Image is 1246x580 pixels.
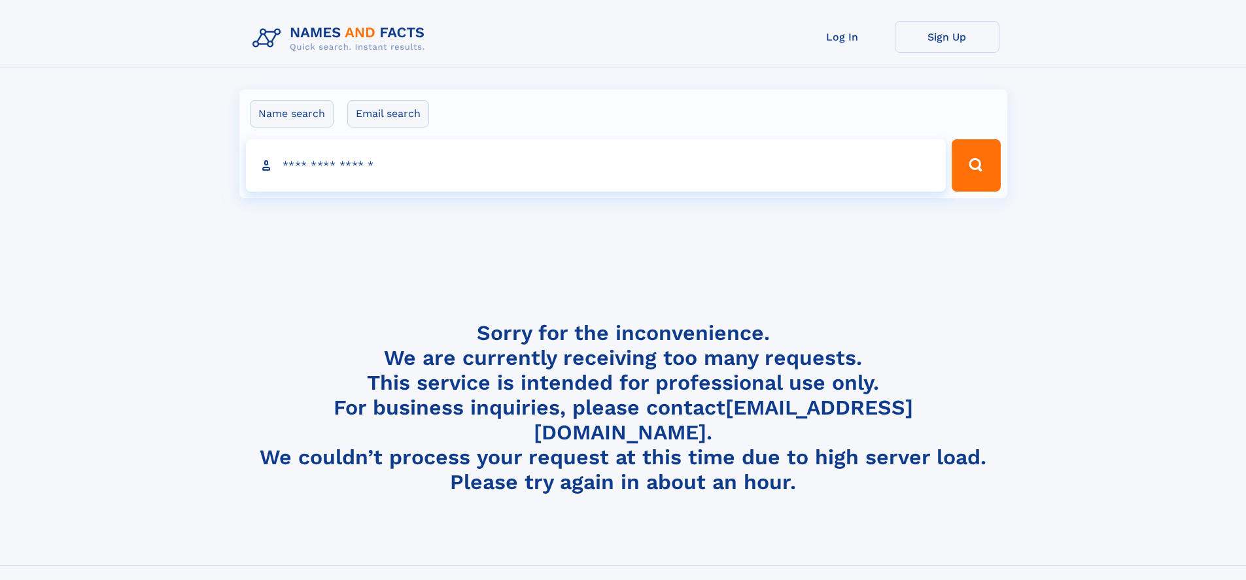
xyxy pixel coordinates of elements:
[790,21,895,53] a: Log In
[250,100,334,128] label: Name search
[247,21,436,56] img: Logo Names and Facts
[952,139,1000,192] button: Search Button
[246,139,946,192] input: search input
[247,320,999,495] h4: Sorry for the inconvenience. We are currently receiving too many requests. This service is intend...
[895,21,999,53] a: Sign Up
[534,395,913,445] a: [EMAIL_ADDRESS][DOMAIN_NAME]
[347,100,429,128] label: Email search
